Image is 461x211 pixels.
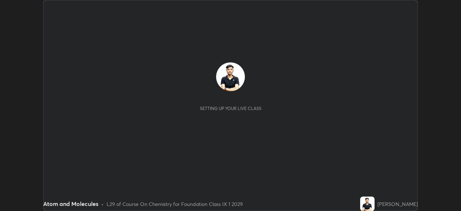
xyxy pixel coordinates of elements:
div: • [101,200,104,208]
img: 9b75b615fa134b8192f11aff96f13d3b.jpg [216,62,245,91]
div: L29 of Course On Chemistry for Foundation Class IX 1 2029 [107,200,243,208]
div: [PERSON_NAME] [377,200,418,208]
img: 9b75b615fa134b8192f11aff96f13d3b.jpg [360,197,375,211]
div: Atom and Molecules [43,199,98,208]
div: Setting up your live class [200,106,261,111]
